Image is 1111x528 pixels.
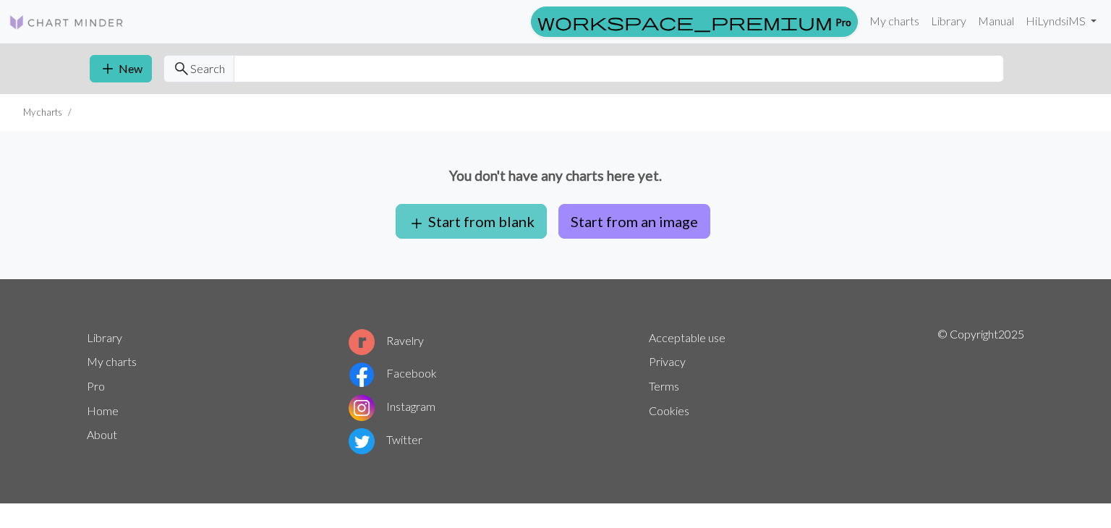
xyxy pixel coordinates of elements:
a: Acceptable use [649,331,725,344]
span: add [408,213,425,234]
span: add [99,59,116,79]
button: Start from blank [396,204,547,239]
img: Twitter logo [349,428,375,454]
a: My charts [864,7,925,35]
a: Instagram [349,399,435,413]
button: New [90,55,152,82]
a: HiLyndsiMS [1020,7,1102,35]
img: Instagram logo [349,395,375,421]
a: Facebook [349,366,437,380]
a: Home [87,404,119,417]
a: Cookies [649,404,689,417]
a: Pro [87,379,105,393]
a: About [87,427,117,441]
span: Search [190,60,225,77]
a: Ravelry [349,333,424,347]
a: Manual [972,7,1020,35]
img: Facebook logo [349,362,375,388]
a: Terms [649,379,679,393]
p: © Copyright 2025 [937,325,1024,457]
a: Pro [531,7,858,37]
li: My charts [23,106,62,119]
a: Library [925,7,972,35]
img: Logo [9,14,124,31]
span: search [173,59,190,79]
a: Twitter [349,433,422,446]
a: Privacy [649,354,686,368]
span: workspace_premium [537,12,833,32]
img: Ravelry logo [349,329,375,355]
a: My charts [87,354,137,368]
a: Library [87,331,122,344]
a: Start from an image [553,213,716,226]
button: Start from an image [558,204,710,239]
